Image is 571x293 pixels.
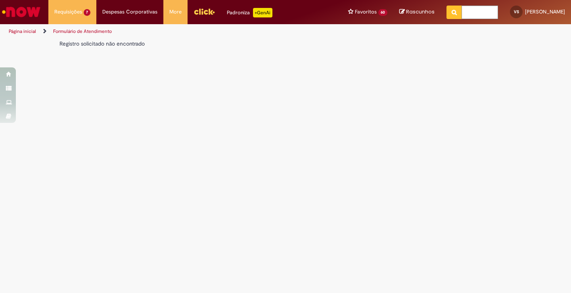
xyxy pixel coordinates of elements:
span: VS [514,9,519,14]
span: 7 [84,9,90,16]
span: 60 [378,9,387,16]
a: Formulário de Atendimento [53,28,112,34]
span: Requisições [54,8,82,16]
img: ServiceNow [1,4,42,20]
span: Favoritos [355,8,377,16]
span: Despesas Corporativas [102,8,157,16]
div: Padroniza [227,8,272,17]
img: click_logo_yellow_360x200.png [194,6,215,17]
p: +GenAi [253,8,272,17]
span: [PERSON_NAME] [525,8,565,15]
button: Pesquisar [446,6,462,19]
span: More [169,8,182,16]
ul: Trilhas de página [6,24,375,39]
div: Registro solicitado não encontrado [59,40,396,48]
a: Página inicial [9,28,36,34]
a: Rascunhos [399,8,435,16]
span: Rascunhos [406,8,435,15]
